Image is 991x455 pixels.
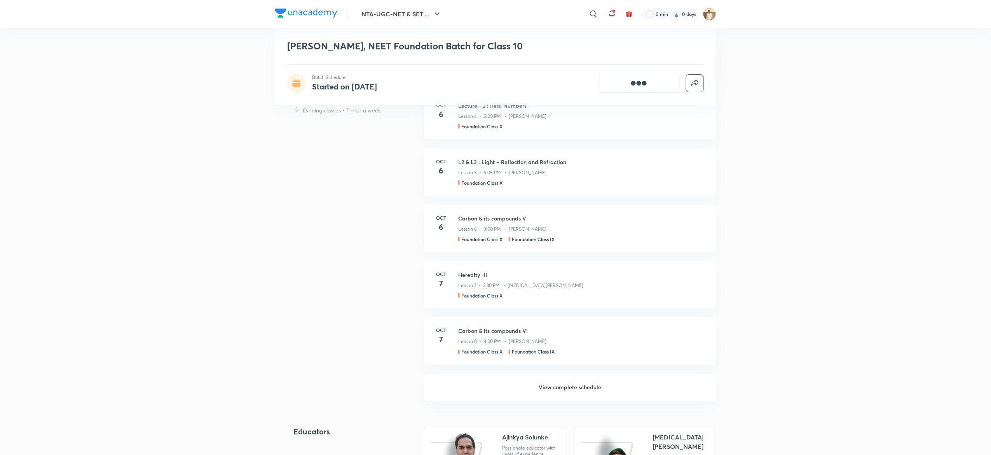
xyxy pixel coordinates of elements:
[293,426,399,438] h4: Educators
[458,282,583,289] p: Lesson 7 • 3:30 PM • [MEDICAL_DATA][PERSON_NAME]
[458,271,707,279] h3: Heredity -II
[461,236,502,243] h5: Foundation Class X
[433,108,449,120] h4: 6
[461,179,502,186] h5: Foundation Class X
[424,318,716,374] a: Oct7Carbon & its compounds VILesson 8 • 8:00 PM • [PERSON_NAME]Foundation Class XFoundation Class IX
[502,433,548,442] div: Ajinkya Solunke
[275,9,337,18] img: Company Logo
[626,10,633,17] img: avatar
[433,334,449,346] h4: 7
[433,165,449,177] h4: 6
[623,8,635,20] button: avatar
[275,9,337,20] a: Company Logo
[433,327,449,334] h6: Oct
[512,348,555,355] h5: Foundation Class IX
[458,113,546,120] p: Lesson 4 • 5:00 PM • [PERSON_NAME]
[312,74,377,81] p: Batch Schedule
[703,7,716,21] img: Chandrakant Deshmukh
[461,348,502,355] h5: Foundation Class X
[424,205,716,261] a: Oct6Carbon & its compounds VLesson 6 • 8:00 PM • [PERSON_NAME]Foundation Class XFoundation Class IX
[458,101,707,110] h3: Lecture - 2 : Real Numbers
[458,158,707,166] h3: L2 & L3 : Light – Reflection and Refraction
[433,101,449,108] h6: Oct
[287,40,591,52] h1: [PERSON_NAME], NEET Foundation Batch for Class 10
[424,92,716,149] a: Oct6Lecture - 2 : Real NumbersLesson 4 • 5:00 PM • [PERSON_NAME]Foundation Class X
[433,221,449,233] h4: 6
[458,327,707,335] h3: Carbon & its compounds VI
[303,106,381,114] p: Evening classes • Thrice a week
[312,81,377,92] h4: Started on [DATE]
[458,226,546,233] p: Lesson 6 • 8:00 PM • [PERSON_NAME]
[433,158,449,165] h6: Oct
[424,261,716,318] a: Oct7Heredity -IILesson 7 • 3:30 PM • [MEDICAL_DATA][PERSON_NAME]Foundation Class X
[357,6,447,22] button: NTA-UGC-NET & SET ...
[512,236,555,243] h5: Foundation Class IX
[461,292,502,299] h5: Foundation Class X
[598,74,680,93] button: [object Object]
[433,278,449,289] h4: 7
[458,214,707,222] h3: Carbon & its compounds V
[458,169,546,176] p: Lesson 5 • 6:05 PM • [PERSON_NAME]
[461,123,502,130] h5: Foundation Class X
[673,10,680,18] img: streak
[433,271,449,278] h6: Oct
[424,149,716,205] a: Oct6L2 & L3 : Light – Reflection and RefractionLesson 5 • 6:05 PM • [PERSON_NAME]Foundation Class X
[458,338,546,345] p: Lesson 8 • 8:00 PM • [PERSON_NAME]
[424,374,716,401] h6: View complete schedule
[433,214,449,221] h6: Oct
[653,433,710,451] div: [MEDICAL_DATA][PERSON_NAME]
